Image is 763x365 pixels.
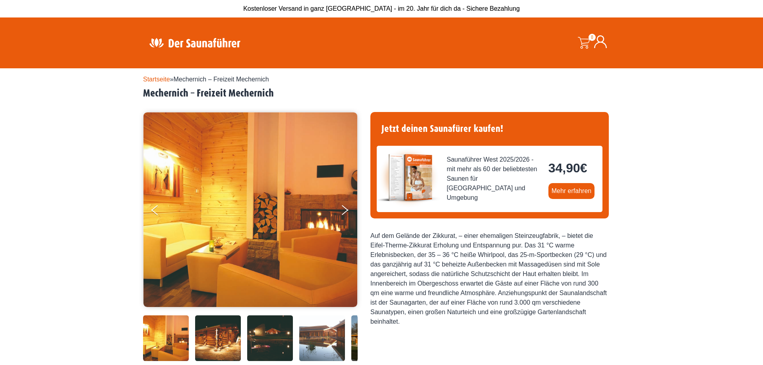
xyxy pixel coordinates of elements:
[548,183,595,199] a: Mehr erfahren
[340,202,360,222] button: Next
[174,76,269,83] span: Mechernich – Freizeit Mechernich
[370,231,609,326] div: Auf dem Gelände der Zikkurat, – einer ehemaligen Steinzeugfabrik, – bietet die Eifel-Therme-Zikku...
[377,118,602,139] h4: Jetzt deinen Saunafürer kaufen!
[143,87,620,100] h2: Mechernich – Freizeit Mechernich
[243,5,520,12] span: Kostenloser Versand in ganz [GEOGRAPHIC_DATA] - im 20. Jahr für dich da - Sichere Bezahlung
[548,161,587,175] bdi: 34,90
[580,161,587,175] span: €
[589,34,596,41] span: 0
[143,76,170,83] a: Startseite
[377,146,440,209] img: der-saunafuehrer-2025-west.jpg
[447,155,542,203] span: Saunaführer West 2025/2026 - mit mehr als 60 der beliebtesten Saunen für [GEOGRAPHIC_DATA] und Um...
[143,76,269,83] span: »
[151,202,171,222] button: Previous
